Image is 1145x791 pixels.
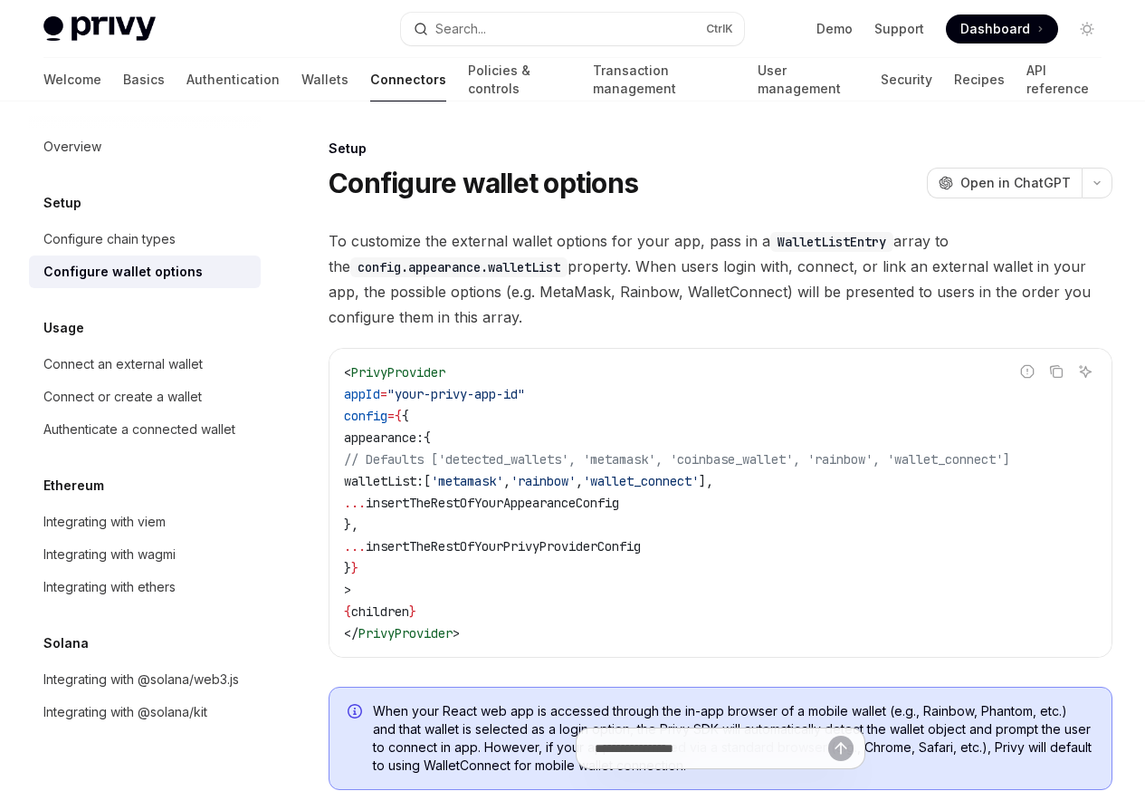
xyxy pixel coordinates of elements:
span: { [402,408,409,424]
span: To customize the external wallet options for your app, pass in a array to the property. When user... [329,228,1112,330]
a: Support [874,20,924,38]
button: Send message [828,736,854,761]
span: } [344,560,351,576]
div: Connect an external wallet [43,353,203,375]
span: ... [344,495,366,511]
h5: Usage [43,317,84,339]
a: Demo [816,20,853,38]
span: config [344,408,387,424]
span: { [395,408,402,424]
button: Copy the contents from the code block [1045,360,1068,383]
a: Integrating with @solana/web3.js [29,663,261,696]
span: appearance: [344,429,424,446]
input: Ask a question... [595,728,828,768]
span: }, [344,516,358,533]
span: = [387,408,395,424]
a: Integrating with ethers [29,571,261,603]
a: API reference [1026,58,1102,101]
div: Integrating with ethers [43,576,176,598]
span: </ [344,625,358,641]
span: > [344,582,351,598]
a: Dashboard [946,14,1058,43]
span: walletList: [344,473,424,489]
a: Transaction management [593,58,736,101]
svg: Info [348,704,366,722]
span: ], [699,473,713,489]
a: Connectors [370,58,446,101]
span: Dashboard [960,20,1030,38]
span: , [503,473,510,489]
a: Integrating with viem [29,506,261,538]
a: Integrating with wagmi [29,538,261,571]
div: Search... [435,18,486,40]
span: children [351,603,409,620]
a: Connect or create a wallet [29,381,261,413]
a: Security [881,58,932,101]
button: Report incorrect code [1016,360,1039,383]
code: config.appearance.walletList [350,257,568,277]
h1: Configure wallet options [329,167,638,199]
span: insertTheRestOfYourAppearanceConfig [366,495,619,511]
span: PrivyProvider [358,625,453,641]
h5: Ethereum [43,475,104,497]
a: User management [758,58,859,101]
img: light logo [43,16,156,42]
button: Open in ChatGPT [927,168,1082,198]
div: Integrating with @solana/kit [43,701,207,723]
div: Integrating with @solana/web3.js [43,669,239,690]
div: Integrating with viem [43,511,166,533]
h5: Setup [43,192,81,214]
a: Policies & controls [468,58,571,101]
a: Authentication [186,58,280,101]
span: ... [344,538,366,555]
span: appId [344,386,380,402]
h5: Solana [43,632,89,654]
a: Connect an external wallet [29,348,261,381]
div: Connect or create a wallet [43,386,202,408]
span: 'metamask' [431,473,503,489]
span: } [409,603,416,620]
span: When your React web app is accessed through the in-app browser of a mobile wallet (e.g., Rainbow,... [373,702,1093,775]
span: PrivyProvider [351,364,445,381]
a: Recipes [954,58,1005,101]
span: > [453,625,460,641]
button: Ask AI [1073,360,1097,383]
button: Open search [401,13,744,45]
span: < [344,364,351,381]
a: Configure wallet options [29,256,261,288]
span: // Defaults ['detected_wallets', 'metamask', 'coinbase_wallet', 'rainbow', 'wallet_connect'] [344,451,1010,468]
a: Overview [29,130,261,163]
span: , [576,473,583,489]
div: Overview [43,136,101,158]
span: } [351,560,358,576]
div: Configure wallet options [43,261,203,283]
div: Integrating with wagmi [43,544,176,565]
a: Authenticate a connected wallet [29,413,261,446]
span: Ctrl K [706,22,733,36]
a: Basics [123,58,165,101]
a: Configure chain types [29,223,261,256]
a: Wallets [301,58,348,101]
div: Setup [329,140,1112,158]
div: Authenticate a connected wallet [43,419,235,440]
span: insertTheRestOfYourPrivyProviderConfig [366,538,641,555]
span: 'rainbow' [510,473,576,489]
span: "your-privy-app-id" [387,386,525,402]
span: Open in ChatGPT [960,174,1071,192]
span: = [380,386,387,402]
button: Toggle dark mode [1073,14,1102,43]
span: { [424,429,431,446]
div: Configure chain types [43,228,176,250]
a: Welcome [43,58,101,101]
span: 'wallet_connect' [583,473,699,489]
span: [ [424,473,431,489]
span: { [344,603,351,620]
code: WalletListEntry [770,232,893,252]
a: Integrating with @solana/kit [29,696,261,728]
